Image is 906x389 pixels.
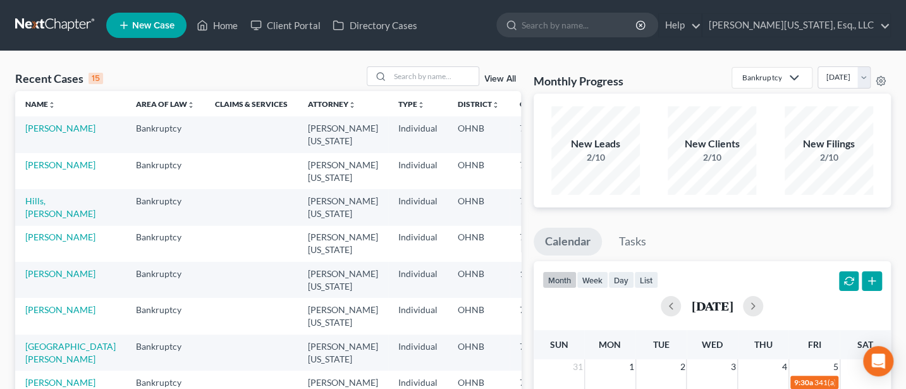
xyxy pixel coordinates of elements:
[534,73,623,89] h3: Monthly Progress
[326,14,423,37] a: Directory Cases
[510,226,573,262] td: 7
[308,99,356,109] a: Attorneyunfold_more
[25,232,95,242] a: [PERSON_NAME]
[522,13,637,37] input: Search by name...
[659,14,701,37] a: Help
[678,359,686,374] span: 2
[510,298,573,334] td: 7
[126,189,205,225] td: Bankruptcy
[388,335,448,371] td: Individual
[448,335,510,371] td: OHNB
[652,339,669,350] span: Tue
[448,116,510,152] td: OHNB
[730,359,737,374] span: 3
[388,298,448,334] td: Individual
[668,151,756,164] div: 2/10
[298,116,388,152] td: [PERSON_NAME][US_STATE]
[25,195,95,219] a: Hills, [PERSON_NAME]
[298,153,388,189] td: [PERSON_NAME][US_STATE]
[857,339,873,350] span: Sat
[398,99,425,109] a: Typeunfold_more
[634,271,658,288] button: list
[190,14,244,37] a: Home
[388,226,448,262] td: Individual
[126,116,205,152] td: Bankruptcy
[298,262,388,298] td: [PERSON_NAME][US_STATE]
[691,299,733,312] h2: [DATE]
[484,75,516,83] a: View All
[298,335,388,371] td: [PERSON_NAME][US_STATE]
[542,271,577,288] button: month
[628,359,635,374] span: 1
[25,159,95,170] a: [PERSON_NAME]
[832,359,840,374] span: 5
[298,298,388,334] td: [PERSON_NAME][US_STATE]
[126,335,205,371] td: Bankruptcy
[89,73,103,84] div: 15
[754,339,773,350] span: Thu
[448,153,510,189] td: OHNB
[25,377,95,388] a: [PERSON_NAME]
[807,339,821,350] span: Fri
[448,189,510,225] td: OHNB
[742,72,781,83] div: Bankruptcy
[785,151,873,164] div: 2/10
[136,99,195,109] a: Area of Lawunfold_more
[126,153,205,189] td: Bankruptcy
[520,99,563,109] a: Chapterunfold_more
[298,226,388,262] td: [PERSON_NAME][US_STATE]
[298,189,388,225] td: [PERSON_NAME][US_STATE]
[15,71,103,86] div: Recent Cases
[244,14,326,37] a: Client Portal
[549,339,568,350] span: Sun
[448,298,510,334] td: OHNB
[608,228,658,256] a: Tasks
[510,153,573,189] td: 7
[388,189,448,225] td: Individual
[348,101,356,109] i: unfold_more
[551,151,640,164] div: 2/10
[492,101,499,109] i: unfold_more
[388,153,448,189] td: Individual
[702,14,890,37] a: [PERSON_NAME][US_STATE], Esq., LLC
[126,226,205,262] td: Bankruptcy
[388,116,448,152] td: Individual
[702,339,723,350] span: Wed
[417,101,425,109] i: unfold_more
[132,21,174,30] span: New Case
[785,137,873,151] div: New Filings
[25,99,56,109] a: Nameunfold_more
[534,228,602,256] a: Calendar
[126,298,205,334] td: Bankruptcy
[781,359,788,374] span: 4
[577,271,608,288] button: week
[390,67,479,85] input: Search by name...
[599,339,621,350] span: Mon
[126,262,205,298] td: Bankruptcy
[25,304,95,315] a: [PERSON_NAME]
[551,137,640,151] div: New Leads
[510,335,573,371] td: 7
[25,341,116,364] a: [GEOGRAPHIC_DATA][PERSON_NAME]
[25,123,95,133] a: [PERSON_NAME]
[510,116,573,152] td: 7
[187,101,195,109] i: unfold_more
[794,378,813,387] span: 9:30a
[205,91,298,116] th: Claims & Services
[25,268,95,279] a: [PERSON_NAME]
[510,262,573,298] td: 13
[388,262,448,298] td: Individual
[448,262,510,298] td: OHNB
[48,101,56,109] i: unfold_more
[863,346,893,376] div: Open Intercom Messenger
[572,359,584,374] span: 31
[510,189,573,225] td: 7
[458,99,499,109] a: Districtunfold_more
[448,226,510,262] td: OHNB
[608,271,634,288] button: day
[668,137,756,151] div: New Clients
